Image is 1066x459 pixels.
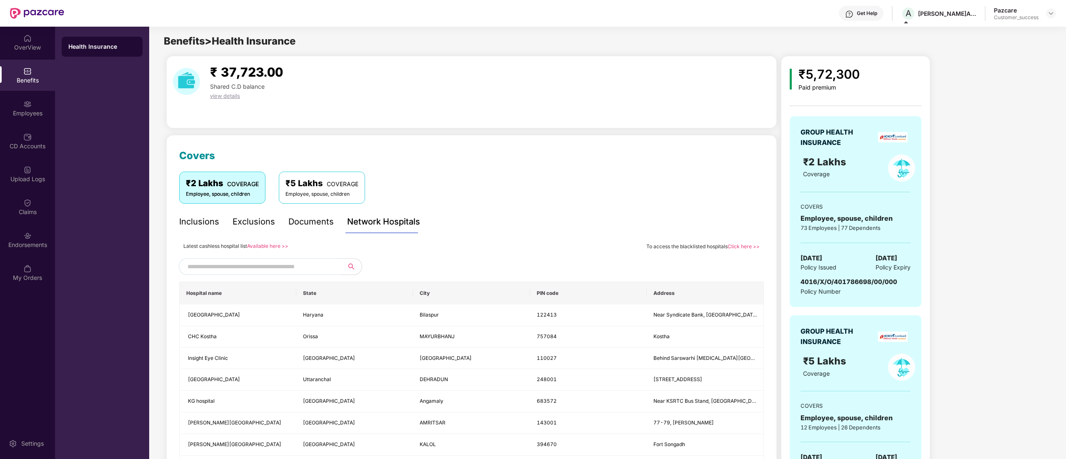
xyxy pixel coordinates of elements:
td: Gujarat [296,434,413,456]
span: KALOL [420,441,436,447]
span: COVERAGE [327,180,358,187]
div: Pazcare [994,6,1038,14]
img: insurerLogo [878,332,908,342]
img: svg+xml;base64,PHN2ZyBpZD0iQ0RfQWNjb3VudHMiIGRhdGEtbmFtZT0iQ0QgQWNjb3VudHMiIHhtbG5zPSJodHRwOi8vd3... [23,133,32,141]
span: [GEOGRAPHIC_DATA] [188,312,240,318]
th: Address [647,282,763,304]
span: Coverage [803,370,830,377]
td: NEW DELHI [413,348,530,369]
div: Employee, spouse, children [285,190,358,198]
td: Dhiraj Hospital [180,434,296,456]
span: Coverage [803,170,830,177]
div: GROUP HEALTH INSURANCE [801,127,873,148]
span: [GEOGRAPHIC_DATA] [303,398,355,404]
span: ₹5 Lakhs [803,355,848,367]
span: A [906,8,911,18]
span: Address [653,290,757,297]
img: download [173,68,200,95]
td: Insight Eye Clinic [180,348,296,369]
span: 143001 [537,419,557,426]
span: 757084 [537,333,557,339]
button: search [341,258,362,275]
span: Hospital name [186,290,290,297]
div: Network Hospitals [347,215,420,228]
span: ₹2 Lakhs [803,156,848,168]
span: Covers [179,150,215,162]
td: Ashtha Hospital [180,304,296,326]
td: Bilaspur [413,304,530,326]
td: DEHRADUN [413,369,530,391]
div: COVERS [801,202,911,211]
div: Employee, spouse, children [801,213,911,224]
img: New Pazcare Logo [10,8,64,19]
span: Policy Number [801,288,841,295]
span: 110027 [537,355,557,361]
img: insurerLogo [878,132,908,142]
span: search [341,263,362,270]
img: svg+xml;base64,PHN2ZyBpZD0iQ2xhaW0iIHhtbG5zPSJodHRwOi8vd3d3LnczLm9yZy8yMDAwL3N2ZyIgd2lkdGg9IjIwIi... [23,199,32,207]
a: Click here >> [728,243,760,249]
span: Policy Expiry [876,263,911,272]
div: GROUP HEALTH INSURANCE [801,326,873,347]
td: KALOL [413,434,530,456]
th: State [296,282,413,304]
span: Bilaspur [420,312,439,318]
img: svg+xml;base64,PHN2ZyBpZD0iU2V0dGluZy0yMHgyMCIgeG1sbnM9Imh0dHA6Ly93d3cudzMub3JnLzIwMDAvc3ZnIiB3aW... [9,439,17,448]
img: svg+xml;base64,PHN2ZyBpZD0iSGVscC0zMngzMiIgeG1sbnM9Imh0dHA6Ly93d3cudzMub3JnLzIwMDAvc3ZnIiB3aWR0aD... [845,10,853,18]
span: [GEOGRAPHIC_DATA] [188,376,240,382]
span: Insight Eye Clinic [188,355,228,361]
img: svg+xml;base64,PHN2ZyBpZD0iRW1wbG95ZWVzIiB4bWxucz0iaHR0cDovL3d3dy53My5vcmcvMjAwMC9zdmciIHdpZHRoPS... [23,100,32,108]
td: Kostha [647,326,763,348]
span: COVERAGE [227,180,259,187]
td: MAYURBHANJ [413,326,530,348]
div: ₹5 Lakhs [285,177,358,190]
td: Uttaranchal [296,369,413,391]
span: ₹ 37,723.00 [210,65,283,80]
td: Orissa [296,326,413,348]
div: Employee, spouse, children [801,413,911,423]
span: [DATE] [801,253,822,263]
div: [PERSON_NAME]A AGRI GENETICS [918,10,976,17]
span: [STREET_ADDRESS] [653,376,702,382]
th: PIN code [530,282,647,304]
img: svg+xml;base64,PHN2ZyBpZD0iRW5kb3JzZW1lbnRzIiB4bWxucz0iaHR0cDovL3d3dy53My5vcmcvMjAwMC9zdmciIHdpZH... [23,232,32,240]
span: DEHRADUN [420,376,448,382]
a: Available here >> [247,243,288,249]
td: Kerala [296,391,413,412]
span: [GEOGRAPHIC_DATA] [303,441,355,447]
th: Hospital name [180,282,296,304]
td: Near Syndicate Bank, Pataudi Road, Bilaspur Chowk [647,304,763,326]
td: AMRITSAR [413,412,530,434]
div: Health Insurance [68,42,136,51]
span: Shared C.D balance [210,83,265,90]
span: [DATE] [876,253,897,263]
td: KG hospital [180,391,296,412]
span: Orissa [303,333,318,339]
div: Paid premium [798,84,860,91]
span: 248001 [537,376,557,382]
td: 19, Cross Road [647,369,763,391]
span: [GEOGRAPHIC_DATA] [420,355,472,361]
td: Punjab [296,412,413,434]
td: Dhingra General Hospital [180,412,296,434]
span: Near KSRTC Bus Stand, [GEOGRAPHIC_DATA] [653,398,763,404]
span: [PERSON_NAME][GEOGRAPHIC_DATA] [188,419,281,426]
span: view details [210,92,240,99]
span: CHC Kostha [188,333,217,339]
td: Delhi [296,348,413,369]
span: 77-79, [PERSON_NAME] [653,419,714,426]
td: 77-79, Ajit Nagar [647,412,763,434]
img: policyIcon [888,354,915,381]
img: svg+xml;base64,PHN2ZyBpZD0iSG9tZSIgeG1sbnM9Imh0dHA6Ly93d3cudzMub3JnLzIwMDAvc3ZnIiB3aWR0aD0iMjAiIG... [23,34,32,42]
span: 122413 [537,312,557,318]
span: Fort Songadh [653,441,685,447]
div: 12 Employees | 26 Dependents [801,423,911,432]
img: svg+xml;base64,PHN2ZyBpZD0iRHJvcGRvd24tMzJ4MzIiIHhtbG5zPSJodHRwOi8vd3d3LnczLm9yZy8yMDAwL3N2ZyIgd2... [1048,10,1054,17]
div: ₹5,72,300 [798,65,860,84]
span: Uttaranchal [303,376,331,382]
td: Haryana [296,304,413,326]
td: Angamaly [413,391,530,412]
div: Employee, spouse, children [186,190,259,198]
td: Fort Songadh [647,434,763,456]
div: Inclusions [179,215,219,228]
